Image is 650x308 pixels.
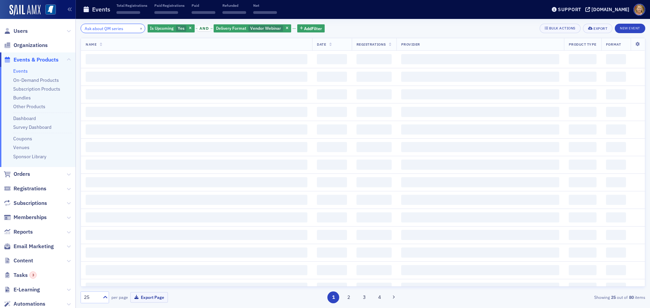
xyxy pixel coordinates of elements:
a: Orders [4,170,30,178]
span: Organizations [14,42,48,49]
span: Name [86,42,96,47]
span: ‌ [317,142,347,152]
span: Subscriptions [14,199,47,207]
a: Subscriptions [4,199,47,207]
span: ‌ [86,160,307,170]
a: Reports [4,228,33,236]
div: Vendor Webinar [214,24,291,33]
a: Events [13,68,28,74]
span: ‌ [86,54,307,64]
strong: 25 [610,294,617,300]
span: Date [317,42,326,47]
img: SailAMX [9,5,41,16]
span: and [197,26,211,31]
span: ‌ [86,177,307,187]
a: Venues [13,144,29,150]
span: Memberships [14,214,47,221]
span: ‌ [356,124,392,135]
span: E-Learning [14,286,40,293]
span: ‌ [86,212,307,222]
span: ‌ [317,124,347,135]
button: and [196,26,213,31]
button: New Event [615,24,645,33]
span: ‌ [401,142,559,152]
a: Bundles [13,95,31,101]
span: ‌ [569,212,597,222]
span: ‌ [606,124,626,135]
div: Bulk Actions [549,26,576,30]
span: ‌ [86,107,307,117]
span: ‌ [356,195,392,205]
span: ‌ [154,11,178,14]
span: Yes [178,25,185,31]
span: Events & Products [14,56,59,64]
a: New Event [615,25,645,31]
span: ‌ [86,124,307,135]
span: Delivery Format [216,25,246,31]
span: ‌ [356,283,392,293]
button: [DOMAIN_NAME] [585,7,632,12]
a: On-Demand Products [13,77,59,83]
span: ‌ [569,195,597,205]
a: Other Products [13,103,45,110]
p: Paid [192,3,215,8]
span: ‌ [317,177,347,187]
span: ‌ [116,11,140,14]
div: Yes [148,24,195,33]
span: ‌ [401,160,559,170]
a: Dashboard [13,115,36,121]
span: Content [14,257,33,264]
span: Automations [14,300,45,308]
span: ‌ [253,11,277,14]
span: ‌ [606,89,626,99]
label: per page [111,294,128,300]
span: Tasks [14,271,37,279]
p: Refunded [222,3,246,8]
span: ‌ [401,283,559,293]
a: Content [4,257,33,264]
span: ‌ [569,142,597,152]
span: ‌ [86,89,307,99]
span: ‌ [86,72,307,82]
span: ‌ [401,212,559,222]
a: E-Learning [4,286,40,293]
span: ‌ [317,230,347,240]
span: ‌ [401,230,559,240]
span: ‌ [606,107,626,117]
span: ‌ [86,142,307,152]
span: Registrations [14,185,46,192]
span: ‌ [606,212,626,222]
span: ‌ [569,124,597,135]
span: Product Type [569,42,597,47]
span: ‌ [317,160,347,170]
span: ‌ [569,283,597,293]
a: Memberships [4,214,47,221]
button: × [138,25,144,31]
a: Sponsor Library [13,153,46,160]
span: ‌ [606,177,626,187]
span: ‌ [317,54,347,64]
span: Profile [633,4,645,16]
span: ‌ [356,160,392,170]
a: Survey Dashboard [13,124,51,130]
div: Showing out of items [462,294,645,300]
span: Vendor Webinar [250,25,281,31]
span: ‌ [86,265,307,275]
div: Support [558,6,581,13]
span: ‌ [86,195,307,205]
span: Orders [14,170,30,178]
span: ‌ [317,89,347,99]
p: Net [253,3,277,8]
span: ‌ [356,265,392,275]
input: Search… [81,24,145,33]
span: Format [606,42,621,47]
span: ‌ [317,247,347,258]
span: ‌ [222,11,246,14]
div: 3 [29,271,37,279]
a: Users [4,27,28,35]
div: 25 [84,294,99,301]
span: ‌ [401,107,559,117]
button: 2 [343,291,355,303]
span: ‌ [317,107,347,117]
